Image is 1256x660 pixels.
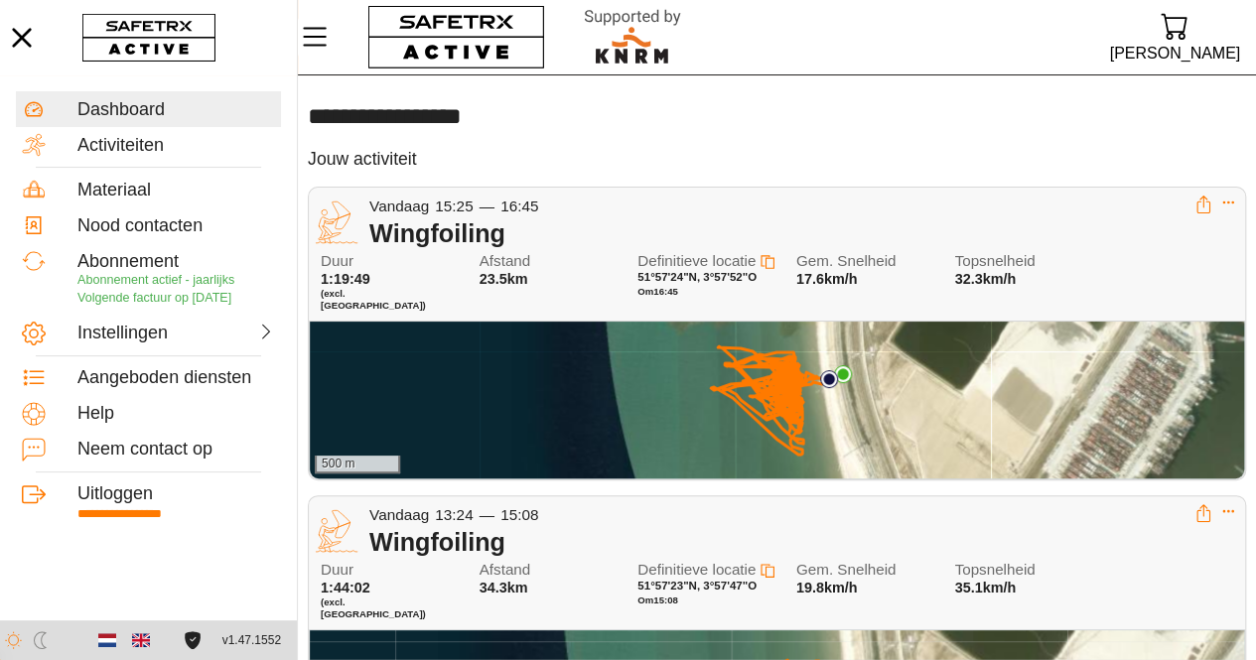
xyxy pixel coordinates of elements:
[77,273,234,287] span: Abonnement actief - jaarlijks
[77,439,275,461] div: Neem contact op
[77,323,173,344] div: Instellingen
[796,271,858,287] span: 17.6km/h
[314,508,359,554] img: WINGFOILING.svg
[22,249,46,273] img: Subscription.svg
[308,148,417,171] h5: Jouw activiteit
[796,562,923,579] span: Gem. Snelheid
[369,218,1194,248] div: Wingfoiling
[77,403,275,425] div: Help
[77,251,275,273] div: Abonnement
[124,623,158,657] button: English
[22,178,46,201] img: Equipment.svg
[315,456,400,473] div: 500 m
[77,180,275,201] div: Materiaal
[32,631,49,648] img: ModeDark.svg
[222,630,281,651] span: v1.47.1552
[500,198,538,214] span: 16:45
[796,580,858,595] span: 19.8km/h
[1221,196,1235,209] button: Expand
[298,16,348,58] button: Menu
[1221,504,1235,518] button: Expand
[561,5,704,69] img: RescueLogo.svg
[637,561,756,578] span: Definitieve locatie
[820,370,838,388] img: PathStart.svg
[637,594,678,605] span: Om 15:08
[480,562,607,579] span: Afstand
[480,271,528,287] span: 23.5km
[954,580,1016,595] span: 35.1km/h
[314,199,359,245] img: WINGFOILING.svg
[321,596,448,619] span: (excl. [GEOGRAPHIC_DATA])
[98,631,116,649] img: nl.svg
[321,253,448,270] span: Duur
[369,527,1194,557] div: Wingfoiling
[321,562,448,579] span: Duur
[77,215,275,237] div: Nood contacten
[77,135,275,157] div: Activiteiten
[480,506,494,523] span: —
[321,288,448,311] span: (excl. [GEOGRAPHIC_DATA])
[77,483,275,505] div: Uitloggen
[77,99,275,121] div: Dashboard
[321,580,370,595] span: 1:44:02
[77,367,275,389] div: Aangeboden diensten
[77,291,231,305] span: Volgende factuur op [DATE]
[22,402,46,426] img: Help.svg
[637,580,757,592] span: 51°57'23"N, 3°57'47"O
[500,506,538,523] span: 15:08
[637,271,757,283] span: 51°57'24"N, 3°57'52"O
[637,252,756,269] span: Definitieve locatie
[480,580,528,595] span: 34.3km
[369,198,429,214] span: Vandaag
[90,623,124,657] button: Dutch
[637,286,678,297] span: Om 16:45
[369,506,429,523] span: Vandaag
[834,365,852,383] img: PathEnd.svg
[5,631,22,648] img: ModeLight.svg
[435,506,473,523] span: 13:24
[179,631,206,648] a: Licentieovereenkomst
[954,562,1081,579] span: Topsnelheid
[210,624,293,657] button: v1.47.1552
[22,438,46,462] img: ContactUs.svg
[480,198,494,214] span: —
[321,271,370,287] span: 1:19:49
[22,133,46,157] img: Activities.svg
[132,631,150,649] img: en.svg
[480,253,607,270] span: Afstand
[435,198,473,214] span: 15:25
[954,253,1081,270] span: Topsnelheid
[954,271,1016,287] span: 32.3km/h
[1109,40,1240,66] div: [PERSON_NAME]
[796,253,923,270] span: Gem. Snelheid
